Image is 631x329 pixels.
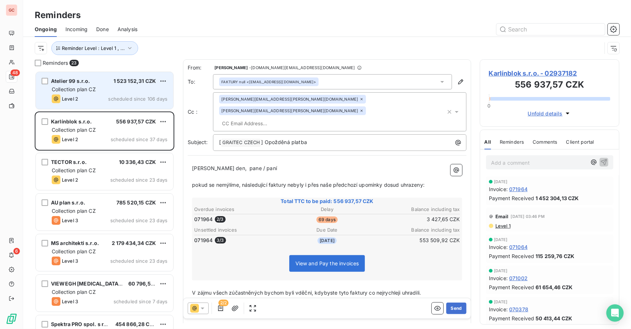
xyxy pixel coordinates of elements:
[51,118,92,125] span: Karlínblok s.r.o.
[295,260,359,266] span: View and Pay the invoices
[52,86,96,92] span: Collection plan CZ
[283,206,371,213] th: Delay
[51,281,149,287] span: VIEWEGH [MEDICAL_DATA] TEAM s.r.o
[116,199,156,206] span: 785 520,15 CZK
[35,26,57,33] span: Ongoing
[372,226,460,234] th: Balance including tax
[110,218,167,223] span: scheduled since 23 days
[51,78,90,84] span: Atelier 99 s.r.o.
[115,321,157,327] span: 454 866,28 CZK
[192,182,425,188] span: pokud se nemýlíme, následující faktury nebyly i přes naše předchozí upomínky dosud uhrazeny:
[489,274,508,282] span: Invoice :
[489,315,534,322] span: Payment Received
[536,283,572,291] span: 61 654,46 CZK
[52,208,96,214] span: Collection plan CZ
[495,214,509,219] span: Email
[489,243,508,251] span: Invoice :
[62,177,78,183] span: Level 2
[489,68,610,78] span: Karlínblok s.r.o. - 02937182
[188,64,213,71] span: From:
[494,237,508,242] span: [DATE]
[533,139,558,145] span: Comments
[108,96,167,102] span: scheduled since 106 days
[35,71,174,329] div: grid
[62,96,78,102] span: Level 2
[489,78,610,93] h3: 556 937,57 CZK
[317,237,337,244] span: [DATE]
[52,289,96,295] span: Collection plan CZ
[110,177,167,183] span: scheduled since 23 days
[35,9,81,22] h3: Reminders
[62,299,78,304] span: Level 3
[488,103,491,109] span: 0
[114,299,167,304] span: scheduled since 7 days
[221,97,358,101] span: [PERSON_NAME][EMAIL_ADDRESS][PERSON_NAME][DOMAIN_NAME]
[194,206,282,213] th: Overdue invoices
[192,322,225,329] span: S pozdravem
[192,165,277,171] span: [PERSON_NAME] den, pane / paní
[496,24,605,35] input: Search
[118,26,137,33] span: Analysis
[536,315,572,322] span: 50 413,44 CZK
[65,26,88,33] span: Incoming
[526,109,574,118] button: Unfold details
[218,300,229,306] span: 2/2
[509,305,528,313] span: 070378
[96,26,109,33] span: Done
[62,218,78,223] span: Level 3
[500,139,524,145] span: Reminders
[485,139,491,145] span: All
[489,252,534,260] span: Payment Received
[43,59,68,67] span: Reminders
[119,159,156,165] span: 10 336,43 CZK
[128,281,166,287] span: 60 796,59 CZK
[372,206,460,213] th: Balance including tax
[219,139,221,145] span: [
[489,305,508,313] span: Invoice :
[62,258,78,264] span: Level 3
[566,139,594,145] span: Client portal
[51,41,138,55] button: Reminder Level : Level 1 , ...
[283,226,371,234] th: Due Date
[188,78,213,85] label: To:
[6,313,17,325] img: Logo LeanPay
[194,216,213,223] span: 071964
[261,139,307,145] span: ] Opožděná platba
[489,185,508,193] span: Invoice :
[221,109,358,113] span: [PERSON_NAME][EMAIL_ADDRESS][PERSON_NAME][DOMAIN_NAME]
[51,199,85,206] span: AU plan s.r.o.
[52,248,96,254] span: Collection plan CZ
[114,78,156,84] span: 1 523 152,31 CZK
[372,236,460,244] td: 553 509,92 CZK
[10,69,20,76] span: 48
[116,118,156,125] span: 556 937,57 CZK
[489,283,534,291] span: Payment Received
[536,194,579,202] span: 1 452 304,13 CZK
[52,167,96,173] span: Collection plan CZ
[495,223,511,229] span: Level 1
[214,66,248,70] span: [PERSON_NAME]
[188,108,213,115] label: Cc :
[111,136,167,142] span: scheduled since 37 days
[194,236,282,244] td: 071964
[69,60,78,66] span: 23
[6,4,17,16] div: GC
[494,300,508,304] span: [DATE]
[215,216,225,223] span: 2 / 3
[110,258,167,264] span: scheduled since 23 days
[511,214,545,219] span: [DATE] 03:46 PM
[606,304,624,322] div: Open Intercom Messenger
[536,252,574,260] span: 115 259,76 CZK
[219,118,303,129] input: CC Email Address...
[52,127,96,133] span: Collection plan CZ
[51,240,99,246] span: MS architekti s.r.o.
[192,290,421,296] span: V zájmu všech zúčastněných bychom byli vděčni, kdybyste tyto faktury co nejrychleji uhradili.
[221,79,316,84] div: <[EMAIL_ADDRESS][DOMAIN_NAME]>
[215,237,226,244] span: 3 / 3
[528,110,563,117] span: Unfold details
[51,321,111,327] span: Spektra PRO spol. s r.o.
[221,79,245,84] span: FAKTURY null
[193,198,461,205] span: Total TTC to be paid: 556 937,57 CZK
[188,139,208,145] span: Subject:
[316,216,338,223] span: 69 days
